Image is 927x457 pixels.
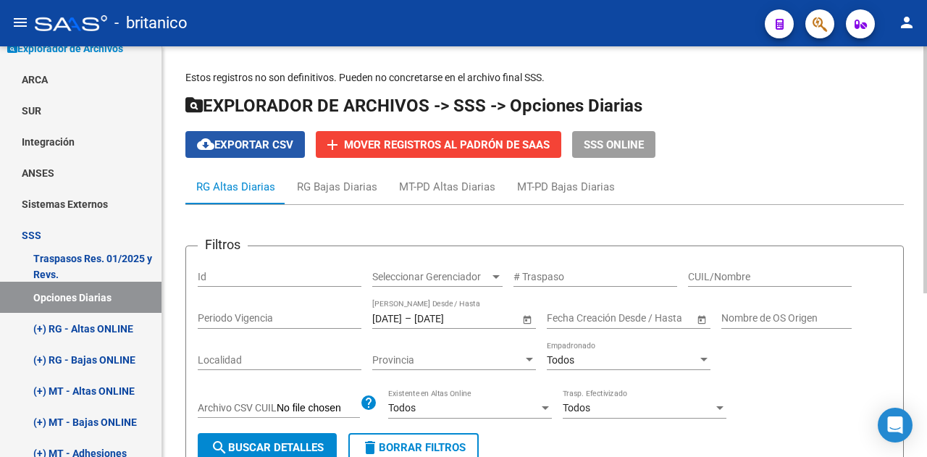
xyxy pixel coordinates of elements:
input: Fecha inicio [372,312,402,324]
mat-icon: person [898,14,915,31]
button: SSS ONLINE [572,131,655,158]
span: Exportar CSV [197,138,293,151]
span: Todos [563,402,590,414]
mat-icon: add [324,136,341,154]
input: Archivo CSV CUIL [277,402,360,415]
input: Fecha fin [612,312,683,324]
span: Todos [547,354,574,366]
span: Buscar Detalles [211,441,324,454]
mat-icon: help [360,394,377,411]
button: Mover registros al PADRÓN de SAAS [316,131,561,158]
div: MT-PD Bajas Diarias [517,179,615,195]
mat-icon: search [211,439,228,456]
p: Estos registros no son definitivos. Pueden no concretarse en el archivo final SSS. [185,70,904,85]
button: Open calendar [694,311,709,327]
input: Fecha fin [414,312,485,324]
div: Open Intercom Messenger [878,408,913,443]
span: Todos [388,402,416,414]
span: – [405,312,411,324]
button: Exportar CSV [185,131,305,158]
span: Archivo CSV CUIL [198,402,277,414]
span: Seleccionar Gerenciador [372,271,490,283]
mat-icon: cloud_download [197,135,214,153]
span: Mover registros al PADRÓN de SAAS [344,138,550,151]
mat-icon: menu [12,14,29,31]
div: MT-PD Altas Diarias [399,179,495,195]
input: Fecha inicio [547,312,600,324]
span: Borrar Filtros [361,441,466,454]
span: - britanico [114,7,188,39]
h3: Filtros [198,235,248,255]
span: Provincia [372,354,523,366]
mat-icon: delete [361,439,379,456]
span: Explorador de Archivos [7,41,123,56]
button: Open calendar [519,311,534,327]
div: RG Bajas Diarias [297,179,377,195]
span: EXPLORADOR DE ARCHIVOS -> SSS -> Opciones Diarias [185,96,642,116]
div: RG Altas Diarias [196,179,275,195]
span: SSS ONLINE [584,138,644,151]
